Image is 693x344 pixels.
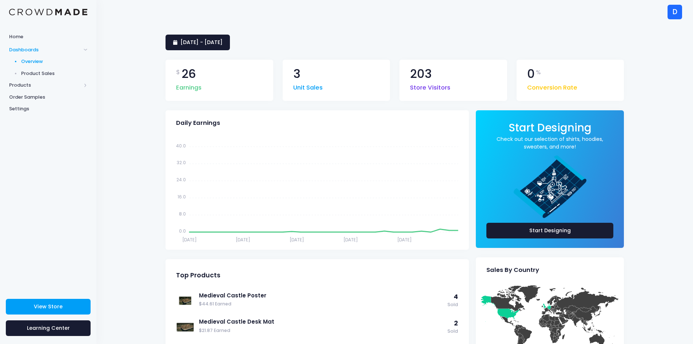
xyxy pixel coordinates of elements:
[176,80,202,92] span: Earnings
[410,80,450,92] span: Store Visitors
[6,299,91,315] a: View Store
[447,301,458,308] span: Sold
[176,272,220,279] span: Top Products
[290,236,304,242] tspan: [DATE]
[199,301,444,308] span: $44.61 Earned
[176,68,180,77] span: $
[176,177,186,183] tspan: 24.0
[6,320,91,336] a: Learning Center
[182,68,196,80] span: 26
[179,211,186,217] tspan: 8.0
[536,68,541,77] span: %
[21,58,88,65] span: Overview
[293,68,300,80] span: 3
[509,120,592,135] span: Start Designing
[293,80,323,92] span: Unit Sales
[668,5,682,19] div: D
[454,292,458,301] span: 4
[179,228,186,234] tspan: 0.0
[166,35,230,50] a: [DATE] - [DATE]
[9,46,81,54] span: Dashboards
[509,126,592,133] a: Start Designing
[447,328,458,335] span: Sold
[199,318,444,326] a: Medieval Castle Desk Mat
[486,223,613,238] a: Start Designing
[178,194,186,200] tspan: 16.0
[9,82,81,89] span: Products
[486,266,539,274] span: Sales By Country
[176,119,220,127] span: Daily Earnings
[410,68,432,80] span: 203
[34,303,63,310] span: View Store
[397,236,412,242] tspan: [DATE]
[177,159,186,166] tspan: 32.0
[199,292,444,300] a: Medieval Castle Poster
[180,39,223,46] span: [DATE] - [DATE]
[176,142,186,149] tspan: 40.0
[9,105,87,112] span: Settings
[343,236,358,242] tspan: [DATE]
[454,319,458,328] span: 2
[182,236,197,242] tspan: [DATE]
[9,33,87,40] span: Home
[527,80,577,92] span: Conversion Rate
[486,135,613,151] a: Check out our selection of shirts, hoodies, sweaters, and more!
[527,68,535,80] span: 0
[9,94,87,101] span: Order Samples
[21,70,88,77] span: Product Sales
[199,327,444,334] span: $21.87 Earned
[236,236,250,242] tspan: [DATE]
[9,9,87,16] img: Logo
[27,324,70,332] span: Learning Center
